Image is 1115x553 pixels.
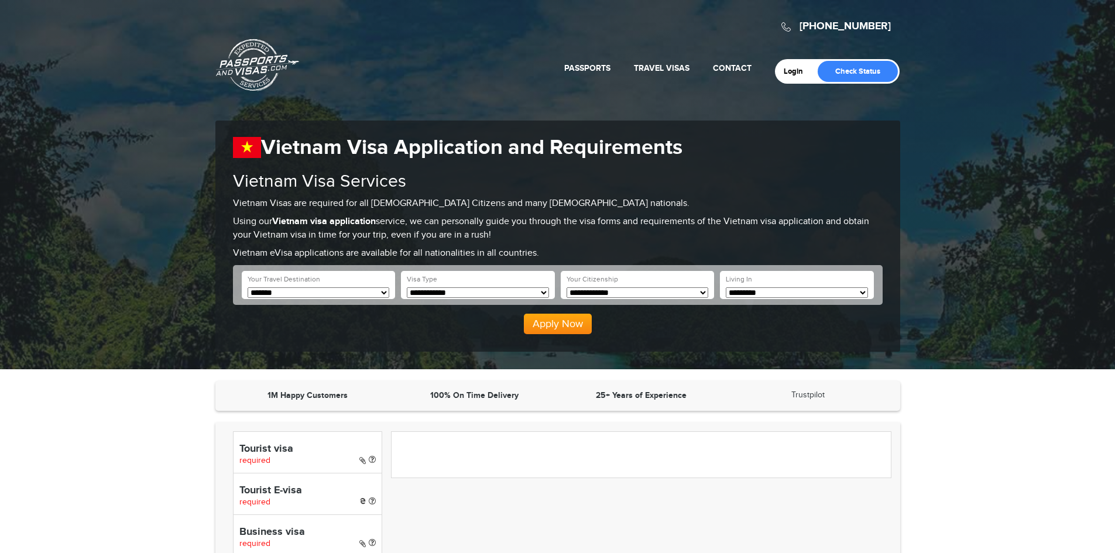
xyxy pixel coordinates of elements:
[239,485,376,497] h4: Tourist E-visa
[239,444,376,455] h4: Tourist visa
[360,498,366,504] i: e-Visa
[267,390,348,400] strong: 1M Happy Customers
[233,172,883,191] h2: Vietnam Visa Services
[233,247,883,260] p: Vietnam eVisa applications are available for all nationalities in all countries.
[818,61,898,82] a: Check Status
[791,390,825,400] a: Trustpilot
[239,497,270,507] span: required
[359,456,366,465] i: Paper Visa
[713,63,752,73] a: Contact
[216,39,299,91] a: Passports & [DOMAIN_NAME]
[272,216,376,227] strong: Vietnam visa application
[239,456,270,465] span: required
[596,390,687,400] strong: 25+ Years of Experience
[634,63,689,73] a: Travel Visas
[239,527,376,538] h4: Business visa
[567,274,618,284] label: Your Citizenship
[784,67,811,76] a: Login
[430,390,519,400] strong: 100% On Time Delivery
[800,20,891,33] a: [PHONE_NUMBER]
[233,215,883,242] p: Using our service, we can personally guide you through the visa forms and requirements of the Vie...
[359,540,366,548] i: Paper Visa
[239,539,270,548] span: required
[233,197,883,211] p: Vietnam Visas are required for all [DEMOGRAPHIC_DATA] Citizens and many [DEMOGRAPHIC_DATA] nation...
[233,135,883,160] h1: Vietnam Visa Application and Requirements
[564,63,610,73] a: Passports
[524,314,592,335] button: Apply Now
[248,274,320,284] label: Your Travel Destination
[407,274,437,284] label: Visa Type
[726,274,752,284] label: Living In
